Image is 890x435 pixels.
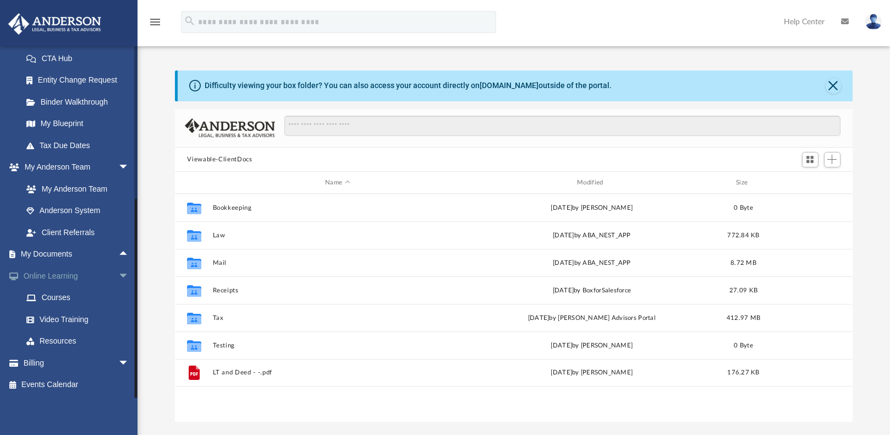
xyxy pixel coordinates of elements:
a: Resources [15,330,146,352]
a: My Anderson Team [15,178,135,200]
span: arrow_drop_up [118,243,140,266]
div: [DATE] by [PERSON_NAME] [467,203,717,213]
button: Viewable-ClientDocs [187,155,252,165]
button: Law [213,232,463,239]
a: My Blueprint [15,113,140,135]
span: 772.84 KB [728,232,760,238]
a: Courses [15,287,146,309]
span: arrow_drop_down [118,352,140,374]
img: User Pic [865,14,882,30]
button: Tax [213,314,463,322]
div: Difficulty viewing your box folder? You can also access your account directly on outside of the p... [205,80,612,91]
div: [DATE] by ABA_NEST_APP [467,231,717,241]
span: 176.27 KB [728,369,760,376]
span: 8.72 MB [730,260,756,266]
div: Name [212,178,462,188]
div: [DATE] by [PERSON_NAME] [467,368,717,378]
div: [DATE] by BoxforSalesforce [467,286,717,296]
button: Receipts [213,287,463,294]
a: [DOMAIN_NAME] [480,81,539,90]
span: 27.09 KB [729,287,757,293]
button: LT and Deed - -.pdf [213,369,463,377]
span: 0 Byte [734,205,754,211]
button: Testing [213,342,463,349]
i: menu [149,15,162,29]
a: My Anderson Teamarrow_drop_down [8,156,140,178]
input: Search files and folders [284,116,840,137]
button: Close [826,78,841,94]
div: id [771,178,848,188]
a: Billingarrow_drop_down [8,352,146,374]
div: [DATE] by [PERSON_NAME] Advisors Portal [467,313,717,323]
div: Modified [467,178,717,188]
a: Anderson System [15,200,140,222]
a: Binder Walkthrough [15,91,146,113]
span: arrow_drop_down [118,265,140,287]
button: Bookkeeping [213,204,463,211]
span: 412.97 MB [727,315,760,321]
i: search [184,15,196,27]
div: [DATE] by [PERSON_NAME] [467,341,717,351]
div: Size [722,178,766,188]
a: Events Calendar [8,374,146,396]
a: Video Training [15,308,140,330]
a: Client Referrals [15,221,140,243]
button: Switch to Grid View [802,152,818,167]
div: grid [175,194,852,422]
img: Anderson Advisors Platinum Portal [5,13,105,35]
div: id [180,178,207,188]
a: My Documentsarrow_drop_up [8,243,140,265]
a: Entity Change Request [15,69,146,91]
button: Add [824,152,840,167]
a: menu [149,21,162,29]
span: 0 Byte [734,342,754,349]
div: [DATE] by ABA_NEST_APP [467,258,717,268]
button: Mail [213,259,463,267]
a: Tax Due Dates [15,134,146,156]
a: Online Learningarrow_drop_down [8,265,146,287]
a: CTA Hub [15,47,146,69]
span: arrow_drop_down [118,156,140,179]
